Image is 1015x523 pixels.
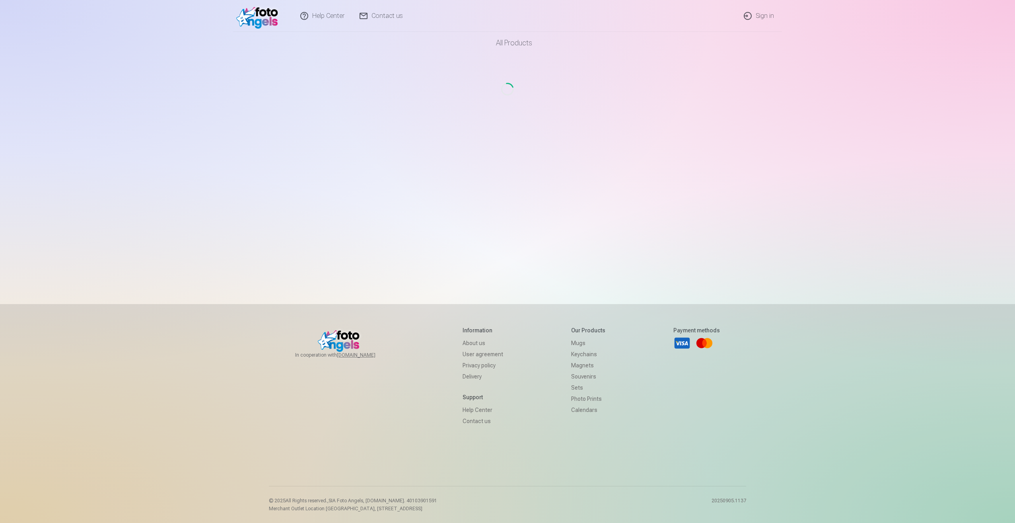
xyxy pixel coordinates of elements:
[571,371,605,382] a: Souvenirs
[463,371,503,382] a: Delivery
[571,382,605,393] a: Sets
[295,352,395,358] span: In cooperation with
[463,338,503,349] a: About us
[337,352,395,358] a: [DOMAIN_NAME]
[269,505,437,512] p: Merchant Outlet Location [GEOGRAPHIC_DATA], [STREET_ADDRESS]
[571,326,605,334] h5: Our products
[571,404,605,416] a: Calendars
[571,349,605,360] a: Keychains
[571,360,605,371] a: Magnets
[329,498,437,503] span: SIA Foto Angels, [DOMAIN_NAME]. 40103901591
[696,334,713,352] a: Mastercard
[236,3,282,29] img: /v1
[463,393,503,401] h5: Support
[673,326,720,334] h5: Payment methods
[571,393,605,404] a: Photo prints
[463,404,503,416] a: Help Center
[673,334,691,352] a: Visa
[463,360,503,371] a: Privacy policy
[463,416,503,427] a: Contact us
[712,498,746,512] p: 20250905.1137
[463,326,503,334] h5: Information
[571,338,605,349] a: Mugs
[463,349,503,360] a: User agreement
[474,32,542,54] a: All products
[269,498,437,504] p: © 2025 All Rights reserved. ,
